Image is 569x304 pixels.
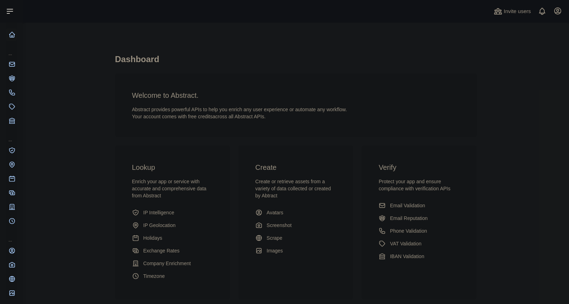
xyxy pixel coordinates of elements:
[379,179,450,191] span: Protect your app and ensure compliance with verification APIs
[132,162,213,172] h3: Lookup
[390,253,424,260] span: IBAN Validation
[376,199,462,212] a: Email Validation
[255,162,336,172] h3: Create
[376,212,462,225] a: Email Reputation
[390,202,425,209] span: Email Validation
[132,90,460,100] h3: Welcome to Abstract.
[129,219,216,232] a: IP Geolocation
[143,222,176,229] span: IP Geolocation
[492,6,532,17] button: Invite users
[129,244,216,257] a: Exchange Rates
[129,206,216,219] a: IP Intelligence
[132,114,266,119] span: Your account comes with across all Abstract APIs.
[379,162,460,172] h3: Verify
[143,273,165,280] span: Timezone
[253,232,339,244] a: Scrape
[6,129,17,143] div: ...
[253,244,339,257] a: Images
[267,247,283,254] span: Images
[143,234,162,242] span: Holidays
[504,7,531,16] span: Invite users
[129,232,216,244] a: Holidays
[143,260,191,267] span: Company Enrichment
[253,206,339,219] a: Avatars
[132,179,207,198] span: Enrich your app or service with accurate and comprehensive data from Abstract
[253,219,339,232] a: Screenshot
[129,270,216,282] a: Timezone
[115,54,477,71] h1: Dashboard
[267,209,283,216] span: Avatars
[390,227,427,234] span: Phone Validation
[267,222,292,229] span: Screenshot
[143,247,180,254] span: Exchange Rates
[376,250,462,263] a: IBAN Validation
[267,234,282,242] span: Scrape
[188,114,213,119] span: free credits
[129,257,216,270] a: Company Enrichment
[6,42,17,56] div: ...
[6,229,17,243] div: ...
[390,215,428,222] span: Email Reputation
[390,240,421,247] span: VAT Validation
[376,225,462,237] a: Phone Validation
[255,179,331,198] span: Create or retrieve assets from a variety of data collected or created by Abtract
[143,209,174,216] span: IP Intelligence
[132,107,347,112] span: Abstract provides powerful APIs to help you enrich any user experience or automate any workflow.
[376,237,462,250] a: VAT Validation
